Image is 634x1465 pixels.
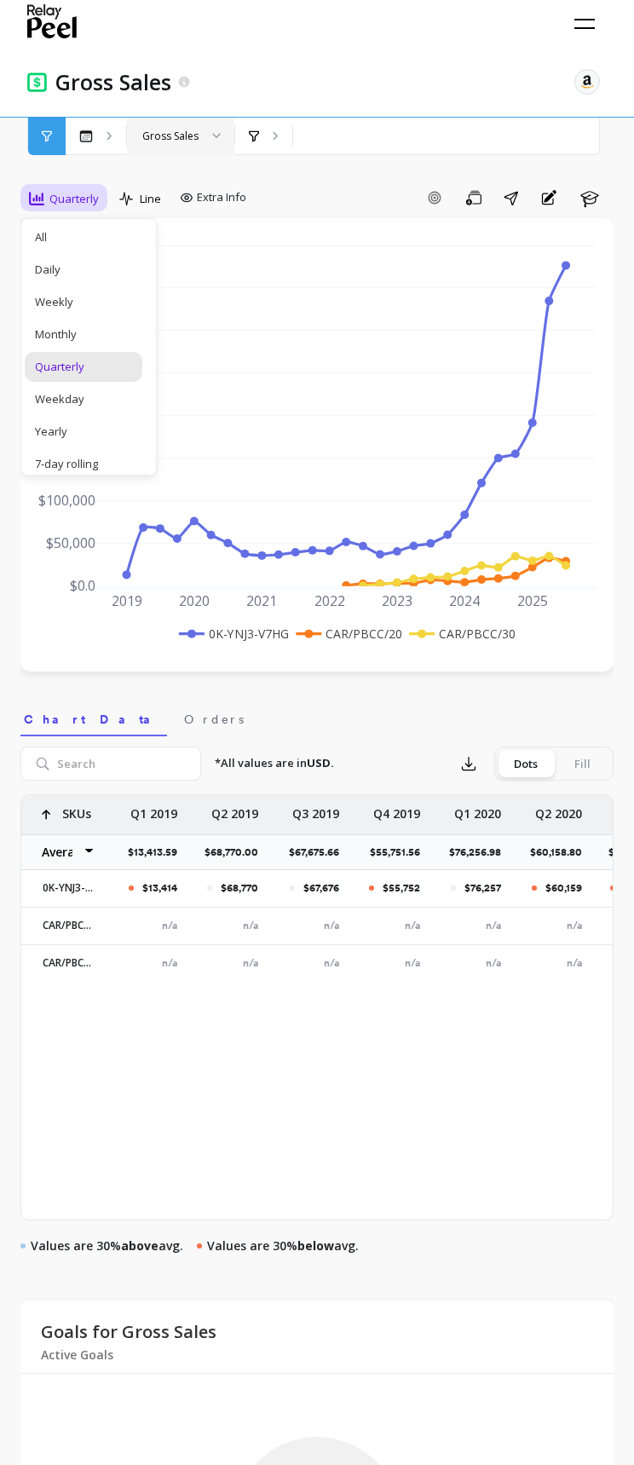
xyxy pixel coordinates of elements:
[207,1237,359,1254] p: Values are 30% avg.
[35,359,132,375] div: Quarterly
[184,711,244,728] span: Orders
[35,424,132,440] div: Yearly
[454,795,501,822] p: Q1 2020
[162,957,177,969] span: n/a
[32,881,96,895] p: 0K-YNJ3-V7HG
[32,956,96,970] p: CAR/PBCC/30
[324,920,339,931] span: n/a
[243,920,258,931] span: n/a
[20,747,201,781] input: Search
[55,67,171,96] p: Gross Sales
[486,957,501,969] span: n/a
[162,920,177,931] span: n/a
[530,845,592,859] p: $60,158.80
[20,697,614,736] nav: Tabs
[545,881,582,895] p: $60,159
[62,795,91,822] p: SKUs
[128,845,187,859] p: $13,413.59
[35,326,132,343] div: Monthly
[498,750,554,777] div: Dots
[41,1317,216,1347] p: Goals for Gross Sales
[121,1237,158,1254] strong: above
[535,795,582,822] p: Q2 2020
[197,189,246,206] span: Extra Info
[130,795,177,822] p: Q1 2019
[41,1347,216,1363] p: Active Goals
[35,294,132,310] div: Weekly
[215,755,334,772] p: *All values are in
[464,881,501,895] p: $76,257
[35,229,132,245] div: All
[32,919,96,932] p: CAR/PBCC/20
[292,795,339,822] p: Q3 2019
[35,262,132,278] div: Daily
[49,191,99,207] span: Quarterly
[297,1237,334,1254] strong: below
[31,1237,183,1254] p: Values are 30% avg.
[303,881,339,895] p: $67,676
[142,128,199,144] div: Gross Sales
[370,845,430,859] p: $55,751.56
[24,711,164,728] span: Chart Data
[405,920,420,931] span: n/a
[383,881,420,895] p: $55,752
[373,795,420,822] p: Q4 2019
[579,74,595,89] img: api.amazon.svg
[289,845,349,859] p: $67,675.66
[449,845,511,859] p: $76,256.98
[27,72,47,93] img: header icon
[324,957,339,969] span: n/a
[243,957,258,969] span: n/a
[307,755,334,770] strong: USD.
[567,957,582,969] span: n/a
[35,456,132,472] div: 7-day rolling
[221,881,258,895] p: $68,770
[486,920,501,931] span: n/a
[140,191,161,207] span: Line
[567,920,582,931] span: n/a
[205,845,268,859] p: $68,770.00
[35,391,132,407] div: Weekday
[405,957,420,969] span: n/a
[142,881,177,895] p: $13,414
[211,795,258,822] p: Q2 2019
[554,750,610,777] div: Fill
